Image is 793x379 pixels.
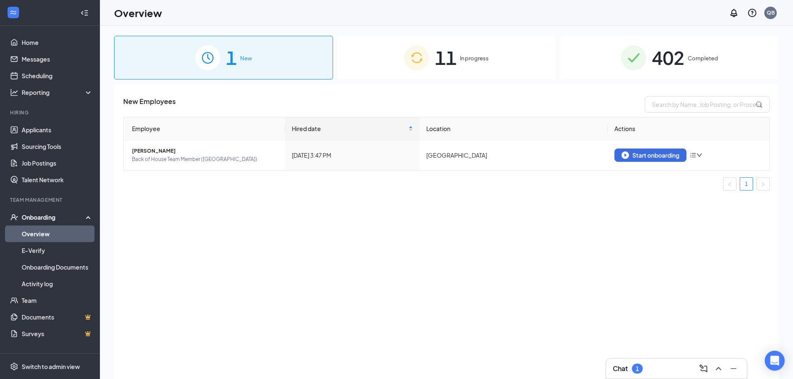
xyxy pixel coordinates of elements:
[740,178,753,190] a: 1
[292,151,413,160] div: [DATE] 3:47 PM
[728,364,738,374] svg: Minimize
[22,121,93,138] a: Applicants
[652,43,684,72] span: 402
[688,54,718,62] span: Completed
[22,51,93,67] a: Messages
[123,96,176,113] span: New Employees
[22,309,93,325] a: DocumentsCrown
[420,117,608,140] th: Location
[22,325,93,342] a: SurveysCrown
[292,124,407,133] span: Hired date
[22,259,93,275] a: Onboarding Documents
[723,177,736,191] li: Previous Page
[712,362,725,375] button: ChevronUp
[727,182,732,187] span: left
[10,213,18,221] svg: UserCheck
[740,177,753,191] li: 1
[645,96,770,113] input: Search by Name, Job Posting, or Process
[697,362,710,375] button: ComposeMessage
[22,292,93,309] a: Team
[80,9,89,17] svg: Collapse
[22,225,93,242] a: Overview
[723,177,736,191] button: left
[22,242,93,259] a: E-Verify
[22,88,93,97] div: Reporting
[608,117,769,140] th: Actions
[10,109,91,116] div: Hiring
[22,362,80,371] div: Switch to admin view
[114,6,162,20] h1: Overview
[435,43,457,72] span: 11
[747,8,757,18] svg: QuestionInfo
[460,54,489,62] span: In progress
[22,67,93,84] a: Scheduling
[696,152,702,158] span: down
[10,196,91,203] div: Team Management
[226,43,237,72] span: 1
[729,8,739,18] svg: Notifications
[621,151,679,159] div: Start onboarding
[727,362,740,375] button: Minimize
[614,149,686,162] button: Start onboarding
[713,364,723,374] svg: ChevronUp
[765,351,785,371] div: Open Intercom Messenger
[22,171,93,188] a: Talent Network
[22,34,93,51] a: Home
[756,177,770,191] li: Next Page
[613,364,628,373] h3: Chat
[240,54,252,62] span: New
[22,275,93,292] a: Activity log
[22,213,86,221] div: Onboarding
[132,155,278,163] span: Back of House Team Member ([GEOGRAPHIC_DATA])
[124,117,285,140] th: Employee
[10,362,18,371] svg: Settings
[22,138,93,155] a: Sourcing Tools
[10,88,18,97] svg: Analysis
[9,8,17,17] svg: WorkstreamLogo
[22,155,93,171] a: Job Postings
[690,152,696,159] span: bars
[756,177,770,191] button: right
[767,9,775,16] div: QB
[636,365,639,372] div: 1
[420,140,608,170] td: [GEOGRAPHIC_DATA]
[699,364,708,374] svg: ComposeMessage
[761,182,766,187] span: right
[132,147,278,155] span: [PERSON_NAME]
